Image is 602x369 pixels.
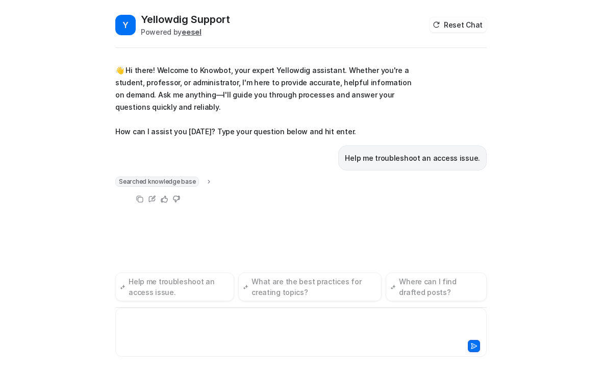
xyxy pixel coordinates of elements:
[115,15,136,35] span: Y
[430,17,487,32] button: Reset Chat
[115,273,234,301] button: Help me troubleshoot an access issue.
[345,152,480,164] p: Help me troubleshoot an access issue.
[141,12,230,27] h2: Yellowdig Support
[141,27,230,37] div: Powered by
[115,64,414,138] p: 👋 Hi there! Welcome to Knowbot, your expert Yellowdig assistant. Whether you're a student, profes...
[182,28,202,36] b: eesel
[115,177,199,187] span: Searched knowledge base
[386,273,487,301] button: Where can I find drafted posts?
[238,273,382,301] button: What are the best practices for creating topics?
